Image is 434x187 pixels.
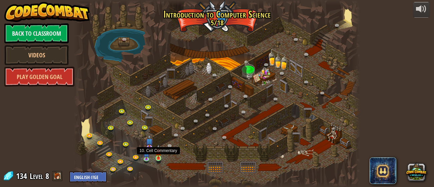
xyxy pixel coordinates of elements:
[143,149,150,160] img: level-banner-unstarted-subscriber.png
[4,2,90,22] img: CodeCombat - Learn how to code by playing a game
[146,135,153,147] img: level-banner-unstarted-subscriber.png
[155,144,162,159] img: level-banner-unstarted.png
[16,171,29,181] span: 134
[413,2,430,18] button: Adjust volume
[4,67,74,87] a: Play Golden Goal
[45,171,49,181] span: 8
[4,23,69,43] a: Back to Classroom
[4,45,69,65] a: Videos
[30,171,43,182] span: Level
